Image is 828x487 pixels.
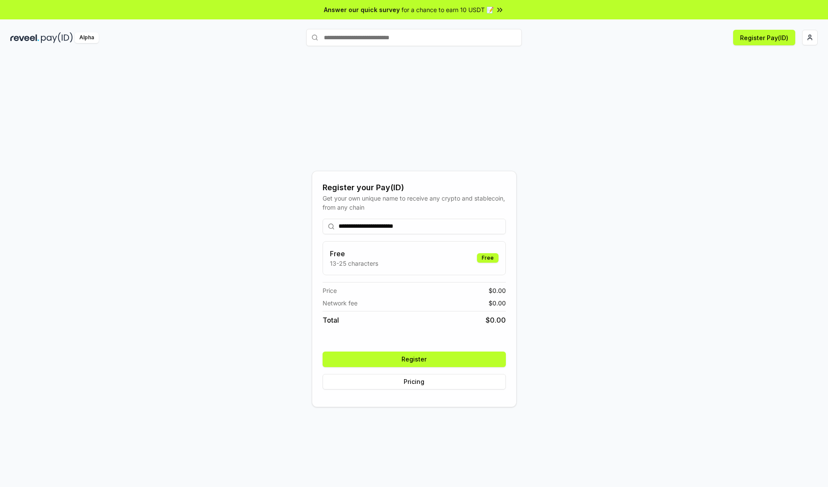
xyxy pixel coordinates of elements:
[323,286,337,295] span: Price
[330,248,378,259] h3: Free
[330,259,378,268] p: 13-25 characters
[323,315,339,325] span: Total
[323,374,506,390] button: Pricing
[323,298,358,308] span: Network fee
[489,298,506,308] span: $ 0.00
[733,30,795,45] button: Register Pay(ID)
[489,286,506,295] span: $ 0.00
[75,32,99,43] div: Alpha
[323,194,506,212] div: Get your own unique name to receive any crypto and stablecoin, from any chain
[477,253,499,263] div: Free
[486,315,506,325] span: $ 0.00
[323,182,506,194] div: Register your Pay(ID)
[10,32,39,43] img: reveel_dark
[401,5,494,14] span: for a chance to earn 10 USDT 📝
[323,352,506,367] button: Register
[324,5,400,14] span: Answer our quick survey
[41,32,73,43] img: pay_id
